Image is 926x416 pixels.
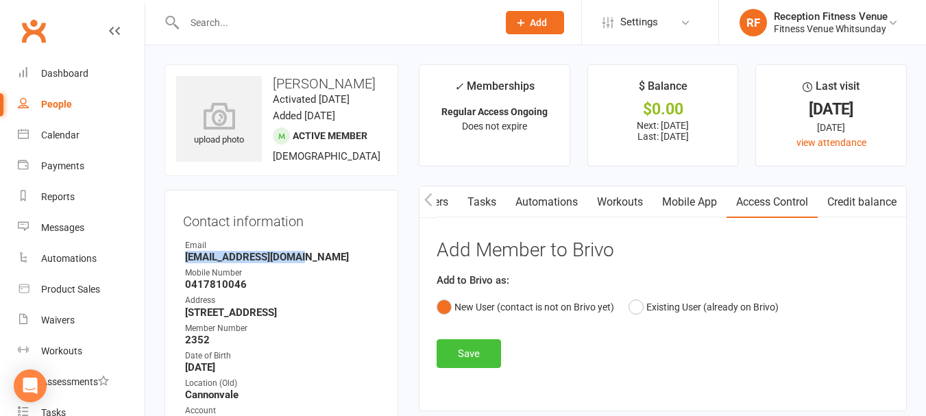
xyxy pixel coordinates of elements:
a: Reports [18,182,145,212]
div: Location (Old) [185,377,380,390]
a: Waivers [18,305,145,336]
label: Add to Brivo as: [437,272,509,289]
div: Mobile Number [185,267,380,280]
a: People [18,89,145,120]
strong: 0417810046 [185,278,380,291]
div: Assessments [41,376,109,387]
div: Payments [41,160,84,171]
a: Tasks [458,186,506,218]
div: upload photo [176,102,262,147]
strong: [EMAIL_ADDRESS][DOMAIN_NAME] [185,251,380,263]
div: Date of Birth [185,350,380,363]
a: Messages [18,212,145,243]
i: ✓ [454,80,463,93]
span: [DEMOGRAPHIC_DATA] [273,150,380,162]
time: Activated [DATE] [273,93,350,106]
div: Waivers [41,315,75,326]
div: Open Intercom Messenger [14,369,47,402]
div: Reception Fitness Venue [774,10,888,23]
strong: Cannonvale [185,389,380,401]
div: Workouts [41,345,82,356]
a: Automations [506,186,587,218]
div: Last visit [803,77,860,102]
div: Dashboard [41,68,88,79]
div: Fitness Venue Whitsunday [774,23,888,35]
div: Reports [41,191,75,202]
div: Calendar [41,130,80,140]
a: Workouts [18,336,145,367]
div: Product Sales [41,284,100,295]
button: New User (contact is not on Brivo yet) [437,294,614,320]
a: Calendar [18,120,145,151]
div: [DATE] [768,120,894,135]
div: $0.00 [600,102,726,117]
span: Active member [293,130,367,141]
a: Mobile App [653,186,727,218]
button: Existing User (already on Brivo) [629,294,779,320]
a: view attendance [796,137,866,148]
div: Automations [41,253,97,264]
span: Add [530,17,547,28]
div: Memberships [454,77,535,103]
a: Dashboard [18,58,145,89]
time: Added [DATE] [273,110,335,122]
p: Next: [DATE] Last: [DATE] [600,120,726,142]
h3: Contact information [183,208,380,229]
div: $ Balance [639,77,687,102]
strong: 2352 [185,334,380,346]
a: Automations [18,243,145,274]
a: Product Sales [18,274,145,305]
button: Add [506,11,564,34]
div: Member Number [185,322,380,335]
strong: [STREET_ADDRESS] [185,306,380,319]
a: Assessments [18,367,145,397]
a: Workouts [587,186,653,218]
div: RF [740,9,767,36]
strong: [DATE] [185,361,380,374]
div: People [41,99,72,110]
h3: Add Member to Brivo [437,240,889,261]
span: Settings [620,7,658,38]
h3: [PERSON_NAME] [176,76,387,91]
input: Search... [180,13,488,32]
span: Does not expire [462,121,527,132]
div: Email [185,239,380,252]
strong: Regular Access Ongoing [441,106,548,117]
div: [DATE] [768,102,894,117]
button: Save [437,339,501,368]
a: Payments [18,151,145,182]
div: Address [185,294,380,307]
div: Messages [41,222,84,233]
a: Clubworx [16,14,51,48]
a: Credit balance [818,186,906,218]
a: Access Control [727,186,818,218]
